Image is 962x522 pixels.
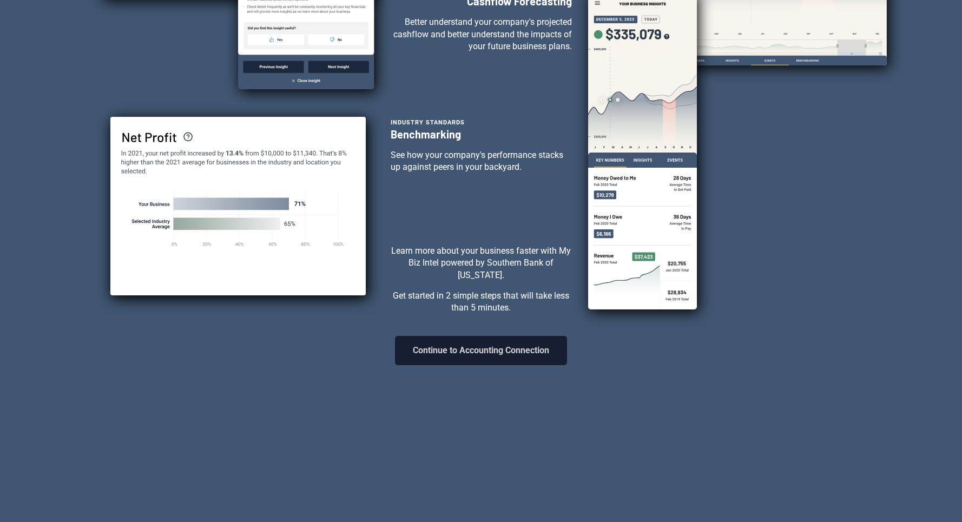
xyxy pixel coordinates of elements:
[391,16,572,52] p: Better understand your company's projected cashflow and better understand the impacts of your fut...
[391,128,572,141] h3: Benchmarking
[391,149,572,174] p: See how your company's performance stacks up against peers in your backyard.
[395,336,567,365] button: Continue to Accounting Connection
[391,290,572,314] p: Get started in 2 simple steps that will take less than 5 minutes.
[391,116,572,128] div: Industry Standards
[391,245,572,281] p: Learn more about your business faster with My Biz Intel powered by Southern Bank of [US_STATE].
